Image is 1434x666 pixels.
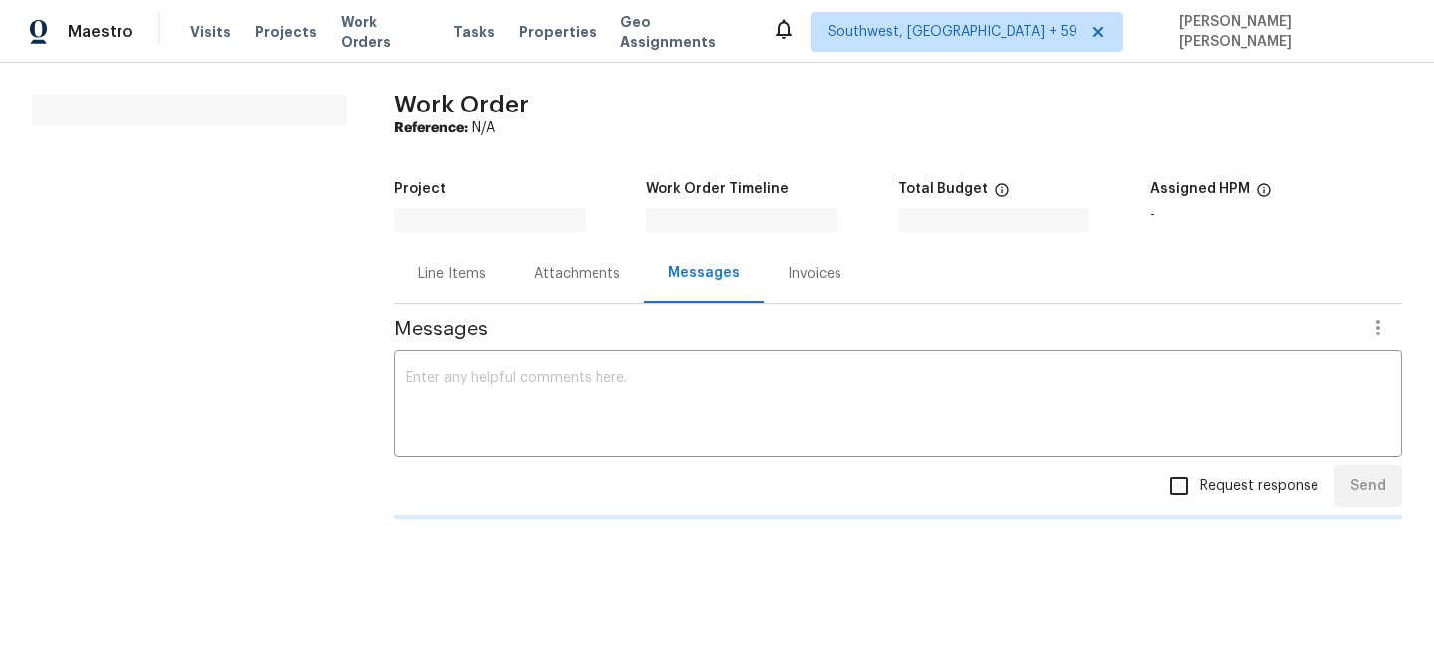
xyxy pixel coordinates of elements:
[1150,182,1250,196] h5: Assigned HPM
[453,25,495,39] span: Tasks
[394,182,446,196] h5: Project
[646,182,789,196] h5: Work Order Timeline
[994,182,1010,208] span: The total cost of line items that have been proposed by Opendoor. This sum includes line items th...
[1200,476,1318,497] span: Request response
[394,320,1354,339] span: Messages
[620,12,748,52] span: Geo Assignments
[68,22,133,42] span: Maestro
[1171,12,1404,52] span: [PERSON_NAME] [PERSON_NAME]
[341,12,429,52] span: Work Orders
[418,264,486,284] div: Line Items
[898,182,988,196] h5: Total Budget
[828,22,1077,42] span: Southwest, [GEOGRAPHIC_DATA] + 59
[394,93,529,116] span: Work Order
[190,22,231,42] span: Visits
[668,263,740,283] div: Messages
[788,264,841,284] div: Invoices
[394,118,1402,138] div: N/A
[255,22,317,42] span: Projects
[519,22,597,42] span: Properties
[1150,208,1402,222] div: -
[394,121,468,135] b: Reference:
[534,264,620,284] div: Attachments
[1256,182,1272,208] span: The hpm assigned to this work order.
